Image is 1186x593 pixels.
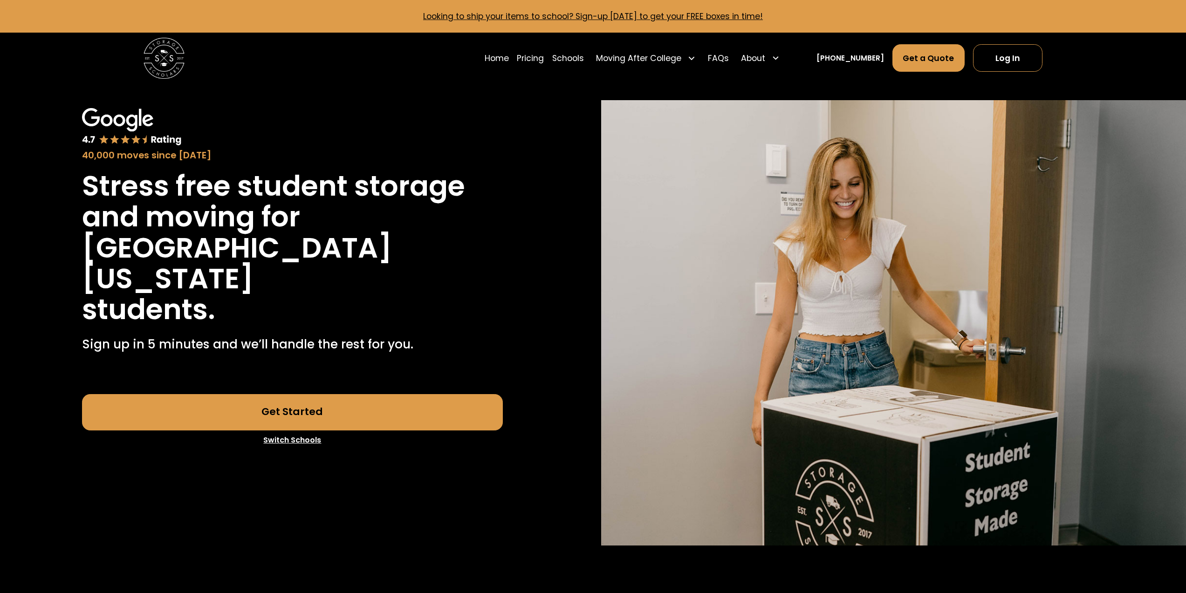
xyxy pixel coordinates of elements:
[82,170,503,232] h1: Stress free student storage and moving for
[892,44,965,72] a: Get a Quote
[552,44,584,72] a: Schools
[82,394,503,431] a: Get Started
[82,294,215,325] h1: students.
[741,52,765,64] div: About
[423,11,763,22] a: Looking to ship your items to school? Sign-up [DATE] to get your FREE boxes in time!
[82,149,503,163] div: 40,000 moves since [DATE]
[82,108,182,146] img: Google 4.7 star rating
[601,100,1186,545] img: Storage Scholars will have everything waiting for you in your room when you arrive to campus.
[82,430,503,450] a: Switch Schools
[82,232,503,294] h1: [GEOGRAPHIC_DATA][US_STATE]
[485,44,509,72] a: Home
[82,335,413,353] p: Sign up in 5 minutes and we’ll handle the rest for you.
[517,44,544,72] a: Pricing
[816,53,884,63] a: [PHONE_NUMBER]
[973,44,1042,72] a: Log In
[596,52,681,64] div: Moving After College
[708,44,729,72] a: FAQs
[144,38,185,79] img: Storage Scholars main logo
